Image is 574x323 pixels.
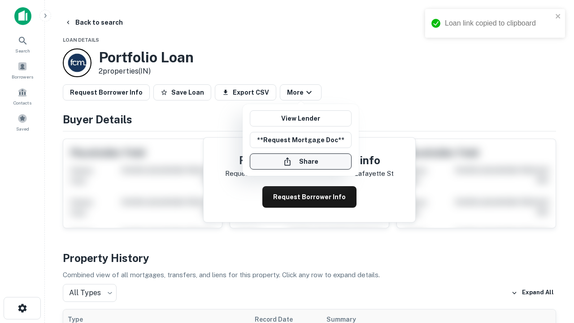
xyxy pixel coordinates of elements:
a: View Lender [250,110,352,127]
button: Share [250,153,352,170]
iframe: Chat Widget [529,251,574,294]
button: **Request Mortgage Doc** [250,132,352,148]
button: close [555,13,561,21]
div: Loan link copied to clipboard [445,18,552,29]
